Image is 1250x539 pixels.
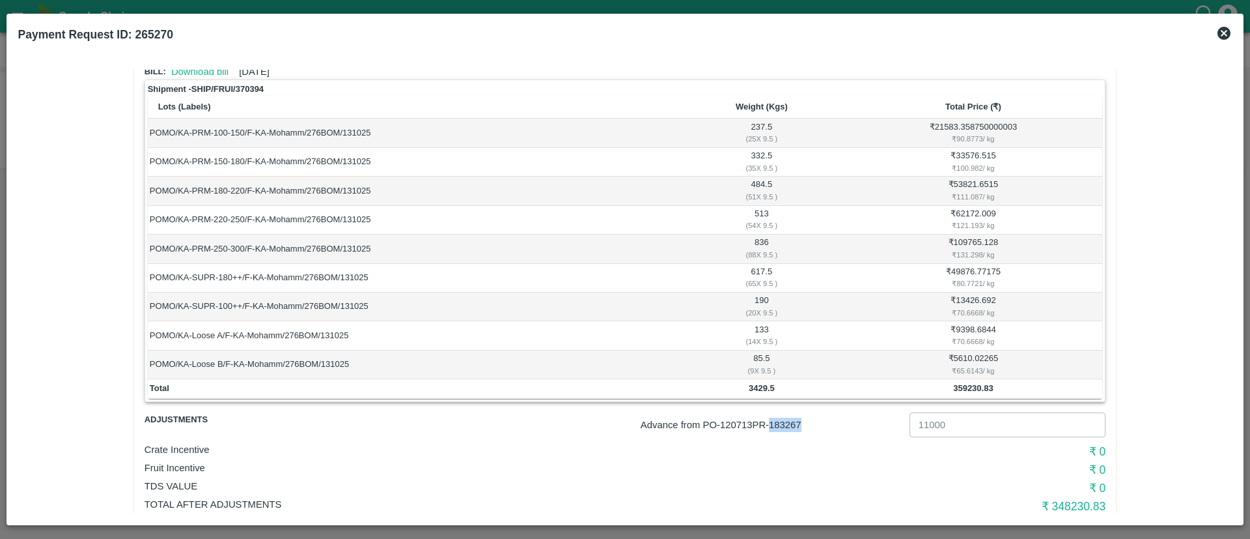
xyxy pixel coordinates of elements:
div: ( 20 X 9.5 ) [681,307,842,319]
td: POMO/KA-SUPR-100++/F-KA-Mohamm/276BOM/131025 [148,293,680,321]
td: ₹ 9398.6844 [844,321,1103,350]
td: 133 [679,321,844,350]
td: POMO/KA-Loose B/F-KA-Mohamm/276BOM/131025 [148,351,680,379]
div: ( 65 X 9.5 ) [681,278,842,289]
div: ₹ 100.982 / kg [846,162,1100,174]
h6: ₹ 0 [785,443,1105,461]
span: Adjustments [145,413,305,428]
div: ₹ 131.298 / kg [846,249,1100,261]
b: 359230.83 [953,383,993,393]
td: POMO/KA-PRM-180-220/F-KA-Mohamm/276BOM/131025 [148,177,680,205]
div: ₹ 65.6143 / kg [846,365,1100,377]
td: ₹ 109765.128 [844,235,1103,263]
div: ( 9 X 9.5 ) [681,365,842,377]
div: ₹ 121.193 / kg [846,220,1100,231]
td: ₹ 33576.515 [844,148,1103,177]
td: 513 [679,206,844,235]
td: POMO/KA-SUPR-180++/F-KA-Mohamm/276BOM/131025 [148,264,680,293]
div: ( 88 X 9.5 ) [681,249,842,261]
td: 237.5 [679,119,844,147]
h6: ₹ 0 [785,461,1105,479]
b: Total Price (₹) [945,102,1001,111]
b: Weight (Kgs) [736,102,788,111]
div: ₹ 70.6668 / kg [846,336,1100,347]
span: [DATE] [239,66,270,77]
div: ( 51 X 9.5 ) [681,191,842,203]
a: Download bill [171,66,229,77]
strong: Shipment - SHIP/FRUI/370394 [148,83,264,96]
td: 332.5 [679,148,844,177]
span: Bill: [145,66,166,76]
div: ₹ 90.8773 / kg [846,133,1100,145]
td: ₹ 21583.358750000003 [844,119,1103,147]
td: 836 [679,235,844,263]
input: Advance [910,413,1106,437]
b: Payment Request ID: 265270 [18,28,173,41]
div: ₹ 80.7721 / kg [846,278,1100,289]
b: 3429.5 [749,383,775,393]
p: Advance from PO- 120713 PR- 183267 [641,418,904,432]
div: ₹ 70.6668 / kg [846,307,1100,319]
td: ₹ 49876.77175 [844,264,1103,293]
p: Total After adjustments [145,497,785,512]
td: POMO/KA-PRM-220-250/F-KA-Mohamm/276BOM/131025 [148,206,680,235]
p: Fruit Incentive [145,461,785,475]
div: ( 25 X 9.5 ) [681,133,842,145]
td: 85.5 [679,351,844,379]
div: ₹ 111.087 / kg [846,191,1100,203]
div: ( 35 X 9.5 ) [681,162,842,174]
b: Lots (Labels) [158,102,211,111]
h6: ₹ 0 [785,479,1105,497]
td: POMO/KA-PRM-100-150/F-KA-Mohamm/276BOM/131025 [148,119,680,147]
b: Total [150,383,169,393]
td: POMO/KA-PRM-250-300/F-KA-Mohamm/276BOM/131025 [148,235,680,263]
td: 484.5 [679,177,844,205]
div: ( 14 X 9.5 ) [681,336,842,347]
td: POMO/KA-PRM-150-180/F-KA-Mohamm/276BOM/131025 [148,148,680,177]
td: 190 [679,293,844,321]
td: 617.5 [679,264,844,293]
td: POMO/KA-Loose A/F-KA-Mohamm/276BOM/131025 [148,321,680,350]
div: ( 54 X 9.5 ) [681,220,842,231]
td: ₹ 53821.6515 [844,177,1103,205]
p: Crate Incentive [145,443,785,457]
h6: ₹ 348230.83 [785,497,1105,516]
td: ₹ 13426.692 [844,293,1103,321]
td: ₹ 5610.02265 [844,351,1103,379]
td: ₹ 62172.009 [844,206,1103,235]
p: TDS VALUE [145,479,785,493]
